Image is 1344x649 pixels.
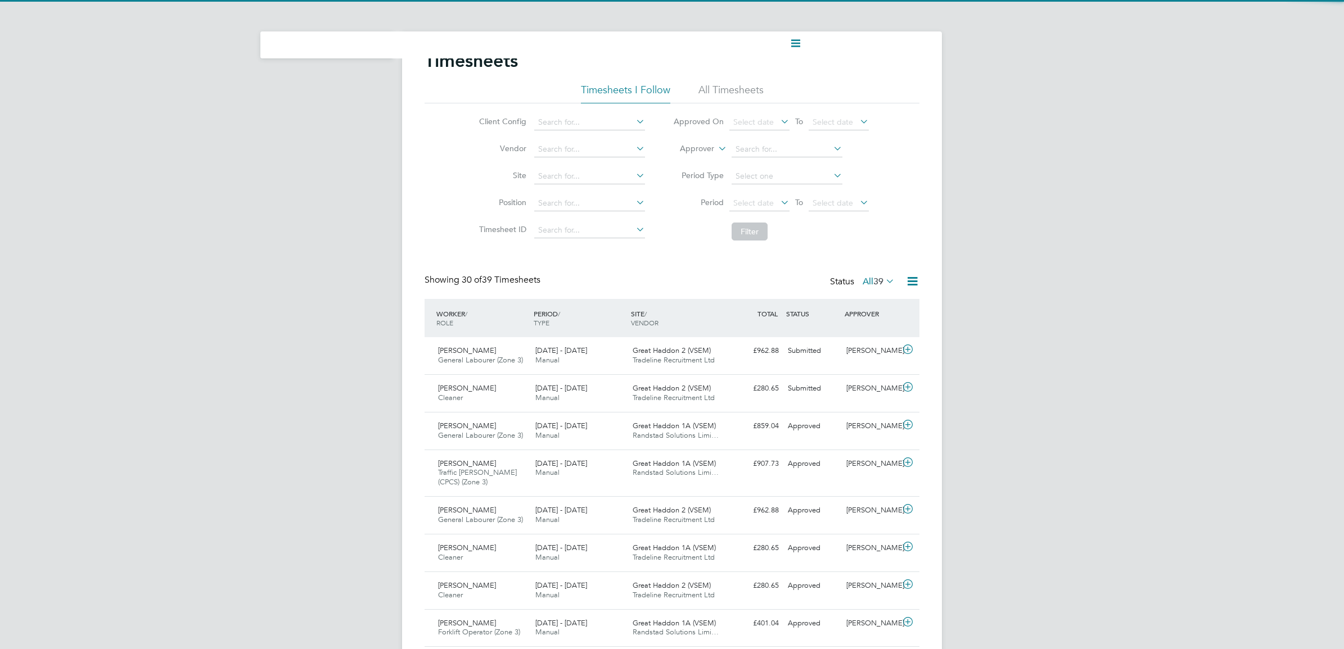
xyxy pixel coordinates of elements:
[732,223,768,240] button: Filter
[535,459,587,468] span: [DATE] - [DATE]
[438,543,496,552] span: [PERSON_NAME]
[462,274,482,285] span: 30 of
[438,430,523,440] span: General Labourer (Zone 3)
[535,346,587,355] span: [DATE] - [DATE]
[863,276,895,287] label: All
[725,614,783,633] div: £401.04
[535,580,587,590] span: [DATE] - [DATE]
[673,197,724,207] label: Period
[792,195,806,210] span: To
[535,393,560,402] span: Manual
[534,223,645,238] input: Search for...
[438,468,517,487] span: Traffic [PERSON_NAME] (CPCS) (Zone 3)
[438,393,463,402] span: Cleaner
[732,142,842,157] input: Search for...
[664,143,714,155] label: Approver
[436,318,453,327] span: ROLE
[783,614,842,633] div: Approved
[633,627,719,637] span: Randstad Solutions Limi…
[438,459,496,468] span: [PERSON_NAME]
[783,501,842,520] div: Approved
[535,552,560,562] span: Manual
[813,198,853,208] span: Select date
[535,627,560,637] span: Manual
[534,169,645,184] input: Search for...
[581,83,670,103] li: Timesheets I Follow
[873,276,883,287] span: 39
[535,618,587,628] span: [DATE] - [DATE]
[783,379,842,398] div: Submitted
[476,224,526,234] label: Timesheet ID
[783,577,842,595] div: Approved
[842,417,900,435] div: [PERSON_NAME]
[535,421,587,430] span: [DATE] - [DATE]
[438,627,520,637] span: Forklift Operator (Zone 3)
[725,501,783,520] div: £962.88
[633,618,716,628] span: Great Haddon 1A (VSEM)
[842,539,900,557] div: [PERSON_NAME]
[725,379,783,398] div: £280.65
[535,590,560,600] span: Manual
[633,430,719,440] span: Randstad Solutions Limi…
[813,117,853,127] span: Select date
[842,501,900,520] div: [PERSON_NAME]
[732,169,842,184] input: Select one
[673,170,724,180] label: Period Type
[438,346,496,355] span: [PERSON_NAME]
[633,346,711,355] span: Great Haddon 2 (VSEM)
[783,342,842,360] div: Submitted
[260,31,393,58] nav: Main navigation
[673,116,724,126] label: Approved On
[644,309,647,318] span: /
[792,114,806,129] span: To
[476,116,526,126] label: Client Config
[633,421,716,430] span: Great Haddon 1A (VSEM)
[425,49,518,72] h2: Timesheets
[633,505,711,515] span: Great Haddon 2 (VSEM)
[725,577,783,595] div: £280.65
[633,468,719,477] span: Randstad Solutions Limi…
[842,614,900,633] div: [PERSON_NAME]
[462,274,540,285] span: 39 Timesheets
[733,117,774,127] span: Select date
[633,590,715,600] span: Tradeline Recruitment Ltd
[476,170,526,180] label: Site
[438,421,496,430] span: [PERSON_NAME]
[783,417,842,435] div: Approved
[438,505,496,515] span: [PERSON_NAME]
[842,577,900,595] div: [PERSON_NAME]
[476,197,526,207] label: Position
[438,580,496,590] span: [PERSON_NAME]
[476,143,526,153] label: Vendor
[425,274,543,286] div: Showing
[725,455,783,473] div: £907.73
[534,142,645,157] input: Search for...
[438,355,523,365] span: General Labourer (Zone 3)
[725,539,783,557] div: £280.65
[830,274,897,290] div: Status
[842,455,900,473] div: [PERSON_NAME]
[633,355,715,365] span: Tradeline Recruitment Ltd
[438,383,496,393] span: [PERSON_NAME]
[633,383,711,393] span: Great Haddon 2 (VSEM)
[633,393,715,402] span: Tradeline Recruitment Ltd
[842,342,900,360] div: [PERSON_NAME]
[633,543,716,552] span: Great Haddon 1A (VSEM)
[535,355,560,365] span: Manual
[725,417,783,435] div: £859.04
[434,303,531,333] div: WORKER
[558,309,560,318] span: /
[534,196,645,211] input: Search for...
[535,430,560,440] span: Manual
[633,552,715,562] span: Tradeline Recruitment Ltd
[438,590,463,600] span: Cleaner
[531,303,628,333] div: PERIOD
[733,198,774,208] span: Select date
[783,539,842,557] div: Approved
[842,379,900,398] div: [PERSON_NAME]
[535,543,587,552] span: [DATE] - [DATE]
[783,455,842,473] div: Approved
[633,580,711,590] span: Great Haddon 2 (VSEM)
[757,309,778,318] span: TOTAL
[465,309,467,318] span: /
